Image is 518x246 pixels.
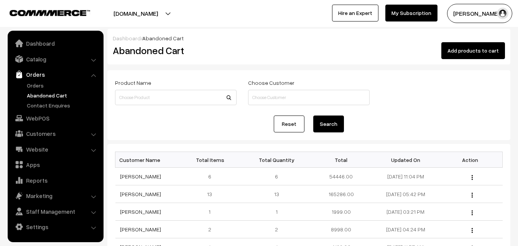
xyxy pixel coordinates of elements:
a: WebPOS [10,111,101,125]
img: Menu [472,228,473,233]
td: [DATE] 04:24 PM [373,221,438,238]
td: [DATE] 03:21 PM [373,203,438,221]
a: [PERSON_NAME] [120,226,161,233]
a: Customers [10,127,101,140]
th: Action [438,152,502,168]
td: 1 [244,203,309,221]
input: Choose Customer [248,90,370,105]
td: 6 [244,168,309,185]
td: 165286.00 [309,185,373,203]
span: Abandoned Cart [142,35,184,41]
td: 2 [180,221,244,238]
a: Dashboard [10,36,101,50]
label: Product Name [115,79,151,87]
td: 1999.00 [309,203,373,221]
a: Contact Enquires [25,101,101,109]
h2: Abandoned Cart [113,45,236,56]
button: [PERSON_NAME] [447,4,512,23]
a: Website [10,142,101,156]
th: Total Items [180,152,244,168]
input: Choose Product [115,90,237,105]
a: Dashboard [113,35,141,41]
th: Updated On [373,152,438,168]
a: Apps [10,158,101,172]
td: [DATE] 11:04 PM [373,168,438,185]
a: Hire an Expert [332,5,378,21]
div: / [113,34,505,42]
a: Catalog [10,52,101,66]
th: Customer Name [115,152,180,168]
td: [DATE] 05:42 PM [373,185,438,203]
a: My Subscription [385,5,437,21]
a: COMMMERCE [10,8,77,17]
a: [PERSON_NAME] [120,173,161,180]
img: Menu [472,210,473,215]
td: 2 [244,221,309,238]
label: Choose Customer [248,79,294,87]
img: Menu [472,175,473,180]
td: 8998.00 [309,221,373,238]
td: 6 [180,168,244,185]
a: Marketing [10,189,101,203]
img: Menu [472,193,473,198]
a: Orders [10,68,101,81]
th: Total [309,152,373,168]
a: Staff Management [10,205,101,218]
td: 13 [180,185,244,203]
button: [DOMAIN_NAME] [87,4,185,23]
a: Reports [10,173,101,187]
a: Orders [25,81,101,89]
td: 13 [244,185,309,203]
img: user [497,8,508,19]
a: Abandoned Cart [25,91,101,99]
a: [PERSON_NAME] [120,208,161,215]
td: 54446.00 [309,168,373,185]
a: Settings [10,220,101,234]
img: COMMMERCE [10,10,90,16]
th: Total Quantity [244,152,309,168]
a: [PERSON_NAME] [120,191,161,197]
td: 1 [180,203,244,221]
a: Reset [274,116,304,132]
button: Add products to cart [441,42,505,59]
button: Search [313,116,344,132]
